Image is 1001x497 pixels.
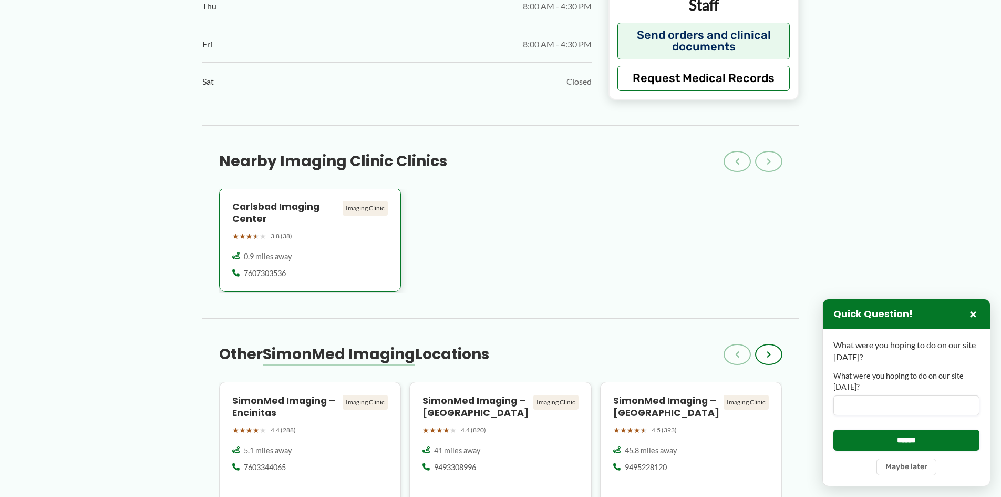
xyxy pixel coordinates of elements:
span: ★ [232,423,239,437]
span: ★ [422,423,429,437]
button: ‹ [724,344,751,365]
button: › [755,151,782,172]
span: › [767,155,771,168]
span: 41 miles away [434,445,480,456]
a: Carlsbad Imaging Center Imaging Clinic ★★★★★ 3.8 (38) 0.9 miles away 7607303536 [219,189,401,293]
h4: Carlsbad Imaging Center [232,201,339,225]
span: ★ [634,423,641,437]
span: 45.8 miles away [625,445,677,456]
span: 4.5 (393) [652,424,677,436]
h3: Nearby Imaging Clinic Clinics [219,152,447,171]
span: ★ [253,423,260,437]
span: ★ [641,423,647,437]
span: 0.9 miles away [244,251,292,262]
span: ★ [627,423,634,437]
button: › [755,344,782,365]
span: ★ [246,229,253,243]
span: ★ [613,423,620,437]
button: Send orders and clinical documents [617,23,790,59]
div: Imaging Clinic [343,201,388,216]
button: Request Medical Records [617,66,790,91]
div: Imaging Clinic [533,395,579,410]
span: 5.1 miles away [244,445,292,456]
span: 7603344065 [244,462,286,473]
div: Imaging Clinic [343,395,388,410]
span: ★ [429,423,436,437]
span: Sat [202,74,214,89]
span: 7607303536 [244,268,286,279]
span: ★ [620,423,627,437]
h4: SimonMed Imaging – Encinitas [232,395,339,419]
button: Close [967,308,979,320]
h4: SimonMed Imaging – [GEOGRAPHIC_DATA] [613,395,720,419]
span: ★ [450,423,457,437]
span: ★ [260,229,266,243]
span: Closed [566,74,592,89]
span: ★ [232,229,239,243]
button: Maybe later [876,459,936,475]
h3: Other Locations [219,345,489,364]
span: ★ [239,229,246,243]
button: ‹ [724,151,751,172]
span: ★ [443,423,450,437]
span: 8:00 AM - 4:30 PM [523,36,592,52]
span: ★ [436,423,443,437]
span: SimonMed Imaging [263,344,415,364]
span: ‹ [735,348,739,361]
span: 4.4 (820) [461,424,486,436]
span: 3.8 (38) [271,230,292,242]
span: 4.4 (288) [271,424,296,436]
span: ★ [260,423,266,437]
span: ★ [253,229,260,243]
h3: Quick Question! [833,308,913,320]
span: ★ [246,423,253,437]
span: Fri [202,36,212,52]
span: ‹ [735,155,739,168]
p: What were you hoping to do on our site [DATE]? [833,339,979,363]
span: › [767,348,771,361]
label: What were you hoping to do on our site [DATE]? [833,371,979,392]
div: Imaging Clinic [724,395,769,410]
h4: SimonMed Imaging – [GEOGRAPHIC_DATA] [422,395,529,419]
span: 9495228120 [625,462,667,473]
span: 9493308996 [434,462,476,473]
span: ★ [239,423,246,437]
